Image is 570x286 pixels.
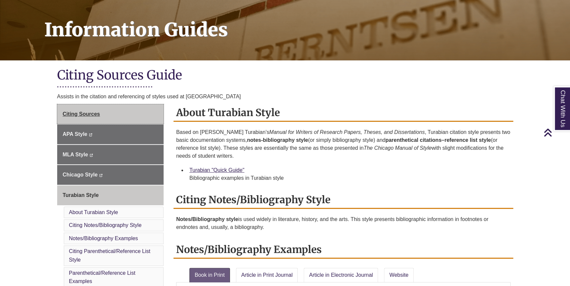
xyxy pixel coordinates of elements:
a: Website [384,268,414,282]
a: Citing Notes/Bibliography Style [69,222,142,228]
a: Book in Print [189,268,230,282]
span: Turabian Style [63,192,99,198]
a: Notes/Bibliography Examples [69,236,138,241]
span: Citing Sources [63,111,100,117]
a: Parenthetical/Reference List Examples [69,270,135,284]
i: This link opens in a new window [89,133,93,136]
span: MLA Style [63,152,88,157]
a: Citing Sources [57,104,164,124]
h1: Citing Sources Guide [57,67,513,84]
em: The Chicago Manual of Style [363,145,431,151]
a: Turabian "Quick Guide" [189,167,244,173]
a: Turabian Style [57,185,164,205]
h2: Citing Notes/Bibliography Style [173,191,513,209]
a: Citing Parenthetical/Reference List Style [69,248,150,263]
em: Manual for Writers of Research Papers, Theses, and Dissertations [269,129,425,135]
p: is used widely in literature, history, and the arts. This style presents bibliographic informatio... [176,215,511,231]
span: Assists in the citation and referencing of styles used at [GEOGRAPHIC_DATA] [57,94,241,99]
p: Based on [PERSON_NAME] Turabian’s , Turabian citation style presents two basic documentation syst... [176,128,511,160]
strong: parenthetical citations–reference list style [385,137,491,143]
h2: Notes/Bibliography Examples [173,241,513,259]
a: Back to Top [544,128,568,137]
a: APA Style [57,124,164,144]
a: About Turabian Style [69,209,118,215]
i: This link opens in a new window [90,154,93,157]
a: MLA Style [57,145,164,165]
a: Chicago Style [57,165,164,185]
strong: notes-bibliography style [247,137,308,143]
span: APA Style [63,131,88,137]
span: Chicago Style [63,172,98,177]
a: Article in Electronic Journal [304,268,378,282]
a: Article in Print Journal [236,268,298,282]
h2: About Turabian Style [173,104,513,122]
i: This link opens in a new window [99,174,103,177]
strong: Notes/Bibliography style [176,216,238,222]
div: Bibliographic examples in Turabian style [189,174,508,182]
